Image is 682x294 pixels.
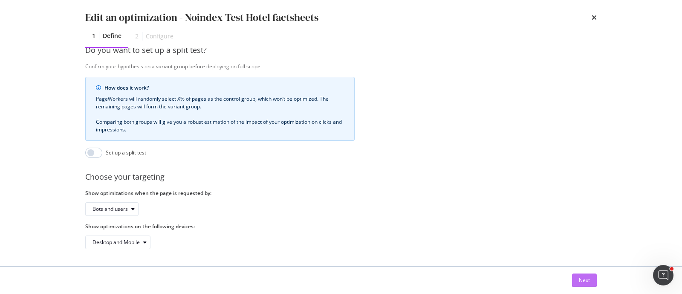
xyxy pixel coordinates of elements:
[85,45,639,56] div: Do you want to set up a split test?
[85,236,150,249] button: Desktop and Mobile
[85,202,139,216] button: Bots and users
[92,207,128,212] div: Bots and users
[104,84,344,92] div: How does it work?
[85,63,639,70] div: Confirm your hypothesis on a variant group before deploying on full scope
[106,149,146,156] div: Set up a split test
[85,223,355,230] label: Show optimizations on the following devices:
[96,95,344,134] div: PageWorkers will randomly select X% of pages as the control group, which won’t be optimized. The ...
[85,189,355,197] label: Show optimizations when the page is requested by:
[92,32,95,40] div: 1
[85,77,355,141] div: info banner
[653,265,673,285] iframe: Intercom live chat
[146,32,173,41] div: Configure
[85,172,639,183] div: Choose your targeting
[135,32,139,41] div: 2
[579,277,590,284] div: Next
[103,32,121,40] div: Define
[92,240,140,245] div: Desktop and Mobile
[592,10,597,25] div: times
[572,274,597,287] button: Next
[85,10,318,25] div: Edit an optimization - Noindex Test Hotel factsheets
